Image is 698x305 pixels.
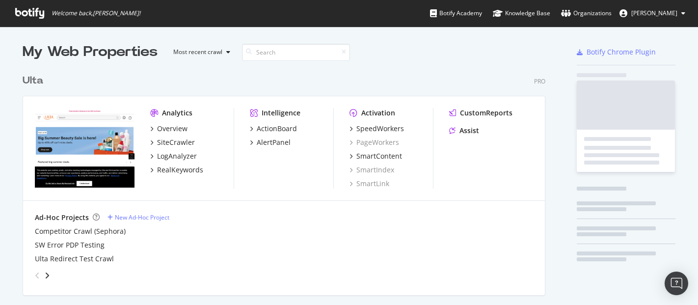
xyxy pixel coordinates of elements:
div: SmartContent [356,151,402,161]
a: Assist [449,126,479,136]
div: Botify Academy [430,8,482,18]
div: Most recent crawl [173,49,222,55]
a: SmartIndex [349,165,394,175]
a: SmartLink [349,179,389,189]
a: PageWorkers [349,138,399,147]
div: Botify Chrome Plugin [587,47,656,57]
div: AlertPanel [257,138,291,147]
div: Ad-Hoc Projects [35,213,89,222]
div: Assist [459,126,479,136]
a: Botify Chrome Plugin [577,47,656,57]
img: www.ulta.com [35,108,134,188]
a: SW Error PDP Testing [35,240,105,250]
div: Knowledge Base [493,8,550,18]
div: Pro [534,77,545,85]
div: Organizations [561,8,612,18]
a: Ulta Redirect Test Crawl [35,254,114,264]
div: New Ad-Hoc Project [115,213,169,222]
div: Ulta [23,74,43,88]
div: Overview [157,124,188,134]
div: Analytics [162,108,192,118]
div: LogAnalyzer [157,151,197,161]
div: My Web Properties [23,42,158,62]
a: CustomReports [449,108,512,118]
a: SmartContent [349,151,402,161]
div: CustomReports [460,108,512,118]
a: ActionBoard [250,124,297,134]
div: angle-right [44,271,51,280]
input: Search [242,44,350,61]
span: Dan Sgammato [631,9,677,17]
span: Welcome back, [PERSON_NAME] ! [52,9,140,17]
div: Open Intercom Messenger [665,272,688,295]
div: angle-left [31,268,44,283]
div: RealKeywords [157,165,203,175]
a: SiteCrawler [150,138,195,147]
div: Activation [361,108,395,118]
a: SpeedWorkers [349,124,404,134]
div: SpeedWorkers [356,124,404,134]
a: RealKeywords [150,165,203,175]
a: Competitor Crawl (Sephora) [35,226,126,236]
div: Intelligence [262,108,300,118]
div: SiteCrawler [157,138,195,147]
a: Ulta [23,74,47,88]
a: New Ad-Hoc Project [107,213,169,222]
button: [PERSON_NAME] [612,5,693,21]
a: AlertPanel [250,138,291,147]
div: ActionBoard [257,124,297,134]
a: Overview [150,124,188,134]
button: Most recent crawl [165,44,234,60]
a: LogAnalyzer [150,151,197,161]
